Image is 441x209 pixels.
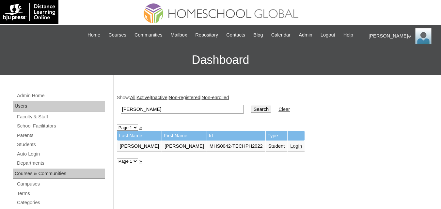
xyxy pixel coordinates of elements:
[192,31,221,39] a: Repository
[3,3,55,21] img: logo-white.png
[268,31,294,39] a: Calendar
[130,95,135,100] a: All
[369,28,434,44] div: [PERSON_NAME]
[251,106,271,113] input: Search
[139,158,142,164] a: »
[271,31,291,39] span: Calendar
[290,143,302,149] a: Login
[317,31,339,39] a: Logout
[3,45,438,75] h3: Dashboard
[108,31,126,39] span: Courses
[343,31,353,39] span: Help
[207,141,265,152] td: MHS0042-TECHPH2022
[415,28,432,44] img: Ariane Ebuen
[162,141,207,152] td: [PERSON_NAME]
[121,105,244,114] input: Search
[226,31,245,39] span: Contacts
[87,31,100,39] span: Home
[266,141,288,152] td: Student
[340,31,356,39] a: Help
[13,101,105,112] div: Users
[13,169,105,179] div: Courses & Communities
[167,31,191,39] a: Mailbox
[105,31,130,39] a: Courses
[171,31,187,39] span: Mailbox
[16,122,105,130] a: School Facilitators
[278,107,290,112] a: Clear
[169,95,200,100] a: Non-registered
[117,94,434,117] div: Show: | | | |
[134,31,163,39] span: Communities
[223,31,248,39] a: Contacts
[250,31,266,39] a: Blog
[195,31,218,39] span: Repository
[253,31,263,39] span: Blog
[16,141,105,149] a: Students
[266,131,288,141] td: Type
[16,189,105,198] a: Terms
[16,159,105,167] a: Departments
[117,131,162,141] td: Last Name
[131,31,166,39] a: Communities
[321,31,335,39] span: Logout
[84,31,103,39] a: Home
[201,95,229,100] a: Non-enrolled
[16,180,105,188] a: Campuses
[151,95,167,100] a: Inactive
[207,131,265,141] td: Id
[117,141,162,152] td: [PERSON_NAME]
[295,31,316,39] a: Admin
[16,131,105,140] a: Parents
[139,125,142,130] a: »
[299,31,312,39] span: Admin
[16,150,105,158] a: Auto Login
[16,92,105,100] a: Admin Home
[162,131,207,141] td: First Name
[137,95,150,100] a: Active
[16,199,105,207] a: Categories
[16,113,105,121] a: Faculty & Staff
